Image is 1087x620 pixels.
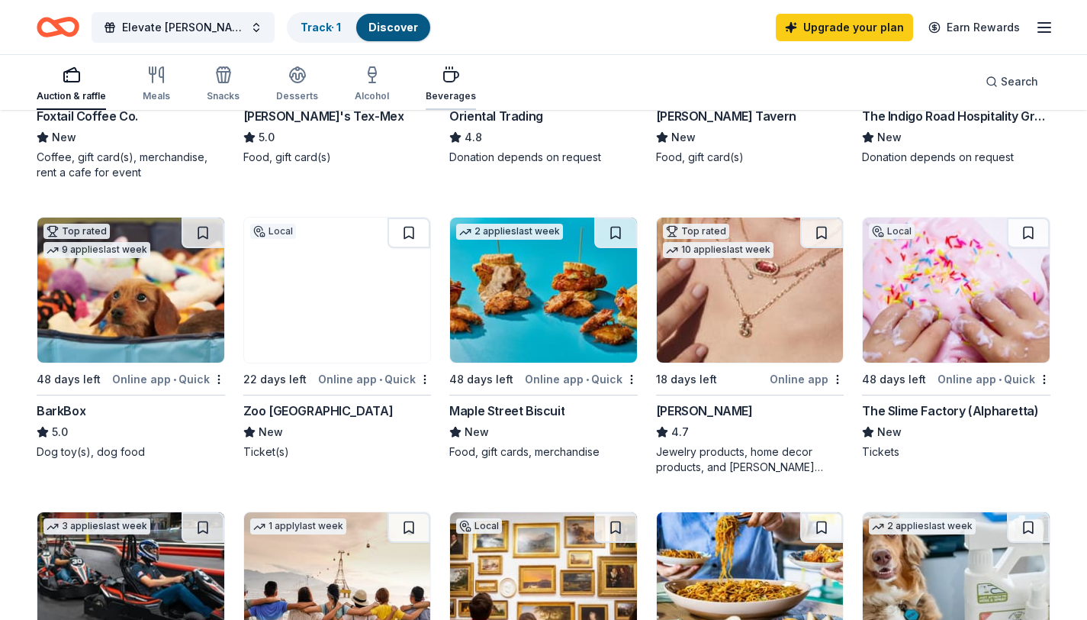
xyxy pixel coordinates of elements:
div: The Slime Factory (Alpharetta) [862,402,1038,420]
img: Image for Kendra Scott [657,218,844,363]
div: Alcohol [355,90,389,102]
div: Dog toy(s), dog food [37,444,225,460]
div: Jewelry products, home decor products, and [PERSON_NAME] Gives Back event in-store or online (or ... [656,444,844,475]
div: 48 days left [862,370,926,389]
div: Donation depends on request [862,150,1050,165]
div: 48 days left [449,370,513,389]
button: Desserts [276,60,318,110]
button: Snacks [207,60,240,110]
div: Zoo [GEOGRAPHIC_DATA] [243,402,394,420]
div: Meals [143,90,170,102]
div: BarkBox [37,402,85,420]
img: Image for The Slime Factory (Alpharetta) [863,218,1050,363]
div: Snacks [207,90,240,102]
div: 22 days left [243,370,307,389]
span: • [173,373,176,386]
div: Beverages [426,90,476,102]
div: 2 applies last week [869,518,976,534]
button: Meals [143,60,170,110]
div: Online app Quick [937,370,1050,389]
span: New [877,423,902,441]
div: 18 days left [656,370,717,389]
div: Local [456,518,502,534]
div: [PERSON_NAME]'s Tex-Mex [243,107,404,125]
div: Top rated [43,224,110,239]
span: New [877,128,902,147]
div: Local [250,224,296,239]
button: Track· 1Discover [287,12,432,43]
span: New [52,128,76,147]
div: 48 days left [37,370,101,389]
a: Earn Rewards [919,14,1029,41]
button: Alcohol [355,60,389,110]
div: 2 applies last week [456,224,563,240]
span: Search [1001,73,1038,91]
a: Discover [368,21,418,34]
div: 9 applies last week [43,242,150,258]
div: 3 applies last week [43,518,150,534]
div: [PERSON_NAME] [656,402,753,420]
a: Image for BarkBoxTop rated9 applieslast week48 days leftOnline app•QuickBarkBox5.0Dog toy(s), dog... [37,217,225,460]
span: Elevate [PERSON_NAME] Silent Auction [122,18,244,37]
div: [PERSON_NAME] Tavern [656,107,796,125]
div: Food, gift card(s) [656,150,844,165]
div: Donation depends on request [449,150,638,165]
a: Image for Zoo AtlantaLocal22 days leftOnline app•QuickZoo [GEOGRAPHIC_DATA]NewTicket(s) [243,217,432,460]
button: Beverages [426,60,476,110]
a: Upgrade your plan [776,14,913,41]
div: Oriental Trading [449,107,543,125]
div: Online app [770,370,844,389]
div: Top rated [663,224,729,239]
button: Auction & raffle [37,60,106,110]
a: Image for The Slime Factory (Alpharetta)Local48 days leftOnline app•QuickThe Slime Factory (Alpha... [862,217,1050,460]
span: New [671,128,696,147]
div: Food, gift cards, merchandise [449,444,638,460]
span: • [999,373,1002,386]
span: New [259,423,283,441]
button: Search [973,66,1050,97]
img: Image for Zoo Atlanta [244,218,431,363]
a: Image for Maple Street Biscuit2 applieslast week48 days leftOnline app•QuickMaple Street BiscuitN... [449,217,638,460]
span: 4.7 [671,423,689,441]
div: Tickets [862,444,1050,460]
div: Local [869,224,915,239]
div: Foxtail Coffee Co. [37,107,138,125]
div: Online app Quick [318,370,431,389]
div: Food, gift card(s) [243,150,432,165]
div: 1 apply last week [250,518,346,534]
div: Coffee, gift card(s), merchandise, rent a cafe for event [37,150,225,180]
div: Auction & raffle [37,90,106,102]
div: The Indigo Road Hospitality Group [862,107,1050,125]
div: Desserts [276,90,318,102]
img: Image for Maple Street Biscuit [450,218,637,363]
span: 5.0 [259,128,275,147]
span: • [379,373,382,386]
div: Maple Street Biscuit [449,402,564,420]
a: Track· 1 [301,21,341,34]
div: Ticket(s) [243,444,432,460]
span: New [465,423,489,441]
div: Online app Quick [525,370,638,389]
span: • [586,373,589,386]
img: Image for BarkBox [37,218,224,363]
div: 10 applies last week [663,242,773,258]
a: Image for Kendra ScottTop rated10 applieslast week18 days leftOnline app[PERSON_NAME]4.7Jewelry p... [656,217,844,475]
a: Home [37,9,79,45]
div: Online app Quick [112,370,225,389]
button: Elevate [PERSON_NAME] Silent Auction [92,12,275,43]
span: 5.0 [52,423,68,441]
span: 4.8 [465,128,482,147]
